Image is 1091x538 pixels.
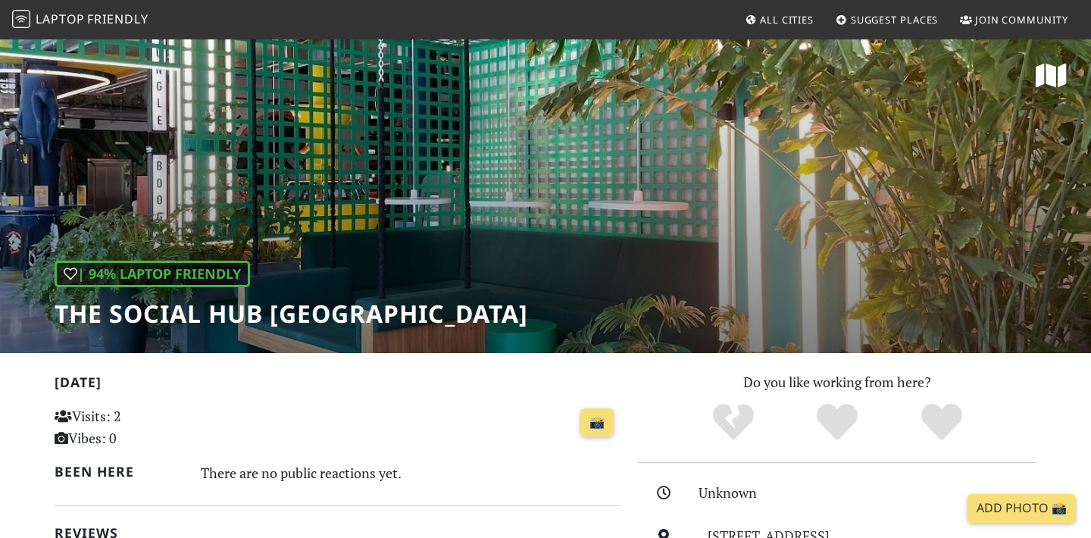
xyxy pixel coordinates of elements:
div: There are no public reactions yet. [201,461,621,485]
span: All Cities [760,13,814,27]
div: Yes [785,402,889,443]
h1: The Social Hub [GEOGRAPHIC_DATA] [55,299,528,328]
a: Add Photo 📸 [968,494,1076,523]
p: Visits: 2 Vibes: 0 [55,405,231,449]
span: Suggest Places [851,13,939,27]
a: 📸 [580,408,614,437]
h2: Been here [55,464,183,480]
span: Laptop [36,11,85,27]
div: Unknown [699,482,1046,504]
span: Join Community [975,13,1068,27]
h2: [DATE] [55,374,620,396]
img: LaptopFriendly [12,10,30,28]
a: Join Community [954,6,1074,33]
div: | 94% Laptop Friendly [55,261,250,287]
div: No [681,402,786,443]
a: Suggest Places [830,6,945,33]
p: Do you like working from here? [638,371,1036,393]
span: Friendly [87,11,148,27]
a: LaptopFriendly LaptopFriendly [12,7,148,33]
a: All Cities [739,6,820,33]
div: Definitely! [889,402,994,443]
